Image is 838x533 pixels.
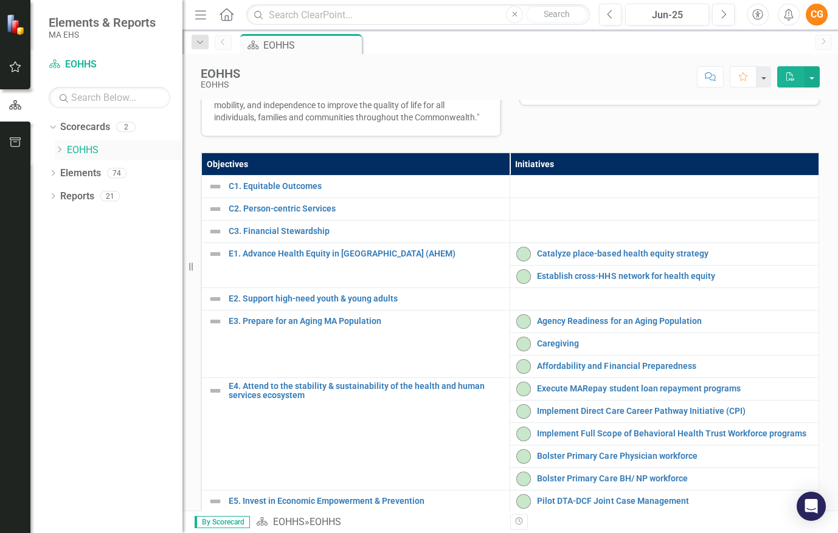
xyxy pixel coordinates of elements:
img: Not Defined [208,247,223,261]
a: Affordability and Financial Preparedness [537,362,812,371]
a: Implement Direct Care Career Pathway Initiative (CPI) [537,407,812,416]
a: C3. Financial Stewardship [229,227,504,236]
button: Search [526,6,587,23]
img: On-track [516,359,531,374]
img: On-track [516,247,531,261]
div: Open Intercom Messenger [797,492,826,521]
img: On-track [516,404,531,419]
a: Pilot DTA-DCF Joint Case Management [537,497,812,506]
a: Implement Full Scope of Behavioral Health Trust Workforce programs [537,429,812,438]
span: By Scorecard [195,516,250,528]
img: On-track [516,494,531,509]
img: On-track [516,269,531,284]
input: Search ClearPoint... [246,4,590,26]
a: Execute MARepay student loan repayment programs [537,384,812,393]
img: On-track [516,382,531,396]
img: On-track [516,337,531,351]
img: On-track [516,314,531,329]
a: E5. Invest in Economic Empowerment & Prevention [229,497,504,506]
div: 21 [100,191,120,201]
a: E1. Advance Health Equity in [GEOGRAPHIC_DATA] (AHEM) [229,249,504,258]
img: On-track [516,427,531,441]
div: » [256,515,501,529]
a: EOHHS [273,516,305,528]
img: Not Defined [208,292,223,306]
div: EOHHS [310,516,341,528]
a: Bolster Primary Care Physician workforce [537,452,812,461]
a: Bolster Primary Care BH/ NP workforce [537,474,812,483]
img: Not Defined [208,383,223,398]
img: Not Defined [208,314,223,329]
a: EOHHS [49,58,170,72]
img: Not Defined [208,202,223,216]
a: Catalyze place-based health equity strategy [537,249,812,258]
span: Search [544,9,570,19]
div: 74 [107,168,126,178]
div: Jun-25 [629,8,705,22]
div: EOHHS [201,80,240,89]
button: Jun-25 [625,4,709,26]
span: Elements & Reports [49,15,156,30]
a: E3. Prepare for an Aging MA Population [229,317,504,326]
div: EOHHS [263,38,359,53]
a: E2. Support high-need youth & young adults [229,294,504,303]
input: Search Below... [49,87,170,108]
a: Caregiving [537,339,812,348]
img: On-track [516,472,531,486]
button: CG [806,4,828,26]
a: E4. Attend to the stability & sustainability of the health and human services ecosystem [229,382,504,401]
a: C1. Equitable Outcomes [229,182,504,191]
div: EOHHS [201,67,240,80]
a: Elements [60,167,101,181]
a: EOHHS [67,143,182,157]
a: Reports [60,190,94,204]
img: Not Defined [208,224,223,239]
img: On-track [516,449,531,464]
small: MA EHS [49,30,156,40]
a: Establish cross-HHS network for health equity [537,272,812,281]
img: Not Defined [208,179,223,194]
a: Scorecards [60,120,110,134]
img: ClearPoint Strategy [6,13,27,35]
div: 2 [116,122,136,132]
a: Agency Readiness for an Aging Population [537,317,812,326]
a: C2. Person-centric Services [229,204,504,213]
img: Not Defined [208,494,223,509]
